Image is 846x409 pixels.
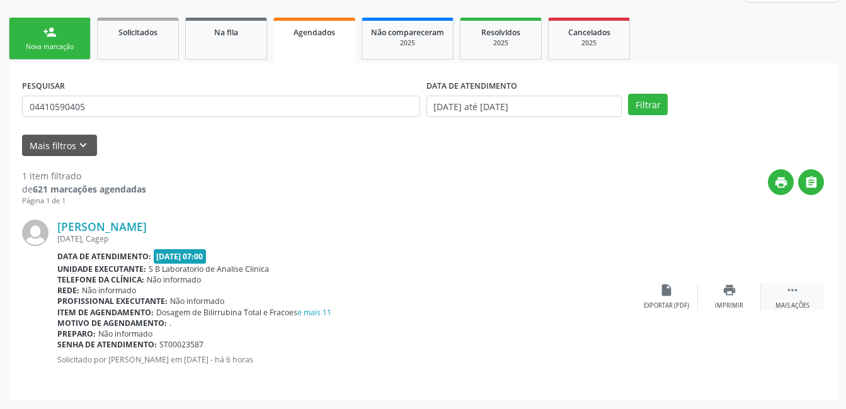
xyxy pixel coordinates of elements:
[660,283,673,297] i: insert_drive_file
[469,38,532,48] div: 2025
[118,27,157,38] span: Solicitados
[22,96,420,117] input: Nome, CNS
[22,169,146,182] div: 1 item filtrado
[57,307,154,318] b: Item de agendamento:
[481,27,520,38] span: Resolvidos
[149,264,269,274] span: S B Laboratorio de Analise Clinica
[774,176,788,189] i: print
[170,296,224,306] span: Não informado
[57,274,144,285] b: Telefone da clínica:
[57,220,147,233] a: [PERSON_NAME]
[169,318,171,328] span: .
[57,296,168,306] b: Profissional executante:
[804,176,818,189] i: 
[43,25,57,39] div: person_add
[214,27,238,38] span: Na fila
[57,339,157,350] b: Senha de atendimento:
[426,76,517,96] label: DATA DE ATENDIMENTO
[22,182,146,196] div: de
[57,251,151,262] b: Data de atendimento:
[57,328,96,339] b: Preparo:
[297,307,331,318] a: e mais 11
[76,138,90,152] i: keyboard_arrow_down
[154,249,207,264] span: [DATE] 07:00
[57,354,635,365] p: Solicitado por [PERSON_NAME] em [DATE] - há 6 horas
[371,27,444,38] span: Não compareceram
[715,301,743,310] div: Imprimir
[18,42,81,52] div: Nova marcação
[786,283,799,297] i: 
[82,285,136,296] span: Não informado
[644,301,689,310] div: Exportar (PDF)
[22,220,49,246] img: img
[768,169,794,195] button: print
[147,274,201,285] span: Não informado
[22,76,65,96] label: PESQUISAR
[371,38,444,48] div: 2025
[775,301,809,310] div: Mais ações
[159,339,203,350] span: ST00023587
[723,283,736,297] i: print
[628,94,668,115] button: Filtrar
[22,135,97,157] button: Mais filtroskeyboard_arrow_down
[426,96,622,117] input: Selecione um intervalo
[57,233,635,244] div: [DATE], Cagep
[294,27,335,38] span: Agendados
[33,183,146,195] strong: 621 marcações agendadas
[57,318,167,328] b: Motivo de agendamento:
[156,307,331,318] span: Dosagem de Bilirrubina Total e Fracoes
[798,169,824,195] button: 
[57,264,146,274] b: Unidade executante:
[98,328,152,339] span: Não informado
[57,285,79,296] b: Rede:
[568,27,610,38] span: Cancelados
[557,38,620,48] div: 2025
[22,196,146,206] div: Página 1 de 1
